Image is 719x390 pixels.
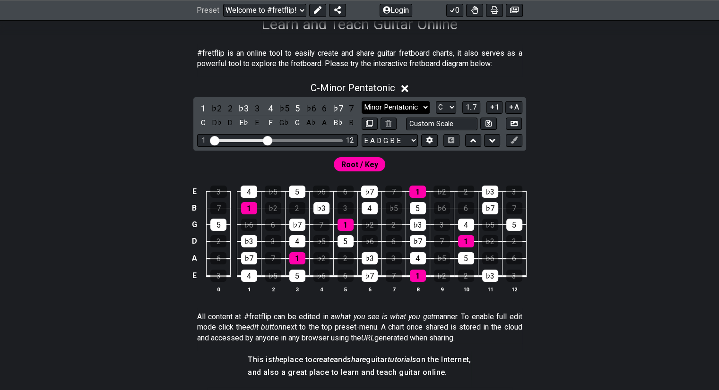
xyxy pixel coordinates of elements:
[482,252,498,264] div: ♭6
[458,252,474,264] div: 5
[410,202,426,214] div: 5
[197,134,358,147] div: Visible fret range
[313,202,329,214] div: ♭3
[386,235,402,247] div: 6
[332,117,344,129] div: toggle pitch class
[261,15,458,33] h1: Learn and Teach Guitar Online
[241,270,257,282] div: 4
[189,184,200,200] td: E
[388,355,416,364] em: tutorials
[465,134,481,147] button: Move up
[338,235,354,247] div: 5
[506,118,522,130] button: Create Image
[265,202,281,214] div: ♭2
[409,186,426,198] div: 1
[285,284,309,294] th: 3
[406,284,430,294] th: 8
[505,101,522,114] button: A
[341,158,378,171] span: First enable full edit mode to edit
[362,235,378,247] div: ♭6
[357,284,381,294] th: 6
[386,202,402,214] div: ♭5
[458,270,474,282] div: 2
[486,101,502,114] button: 1
[434,202,450,214] div: ♭6
[484,134,500,147] button: Move down
[345,117,357,129] div: toggle pitch class
[434,252,450,264] div: ♭5
[410,270,426,282] div: 1
[421,134,437,147] button: Edit Tuning
[197,312,522,343] p: All content at #fretflip can be edited in a manner. To enable full edit mode click the next to th...
[189,233,200,250] td: D
[362,202,378,214] div: 4
[329,4,346,17] button: Share Preset
[506,235,522,247] div: 2
[309,4,326,17] button: Edit Preset
[434,235,450,247] div: 7
[506,186,522,198] div: 3
[278,102,290,115] div: toggle scale degree
[248,355,471,365] h4: This is place to and guitar on the Internet,
[335,312,433,321] em: what you see is what you get
[466,4,483,17] button: Toggle Dexterity for all fretkits
[189,267,200,285] td: E
[197,102,209,115] div: toggle scale degree
[466,103,477,111] span: 1..7
[237,102,250,115] div: toggle scale degree
[502,284,526,294] th: 12
[311,82,395,93] span: C - Minor Pentatonic
[333,284,357,294] th: 5
[454,284,478,294] th: 10
[197,48,522,69] p: #fretflip is an online tool to easily create and share guitar fretboard charts, it also serves as...
[433,186,450,198] div: ♭2
[506,252,522,264] div: 6
[338,202,354,214] div: 3
[210,252,226,264] div: 6
[362,252,378,264] div: ♭3
[265,186,281,198] div: ♭5
[207,284,231,294] th: 0
[265,219,281,231] div: 6
[278,117,290,129] div: toggle pitch class
[381,118,397,130] button: Delete
[309,284,333,294] th: 4
[197,6,219,15] span: Preset
[223,4,306,17] select: Preset
[362,134,418,147] select: Tuning
[265,235,281,247] div: 3
[458,186,474,198] div: 2
[410,252,426,264] div: 4
[458,235,474,247] div: 1
[313,270,329,282] div: ♭6
[189,216,200,233] td: G
[434,219,450,231] div: 3
[248,367,471,378] h4: and also a great place to learn and teach guitar online.
[265,252,281,264] div: 7
[338,219,354,231] div: 1
[462,101,480,114] button: 1..7
[289,252,305,264] div: 1
[362,270,378,282] div: ♭7
[506,4,523,17] button: Create image
[318,117,330,129] div: toggle pitch class
[264,102,277,115] div: toggle scale degree
[313,252,329,264] div: ♭2
[251,102,263,115] div: toggle scale degree
[289,219,305,231] div: ♭7
[361,333,374,342] em: URL
[305,102,317,115] div: toggle scale degree
[386,270,402,282] div: 7
[346,136,354,144] div: 12
[386,219,402,231] div: 2
[237,117,250,129] div: toggle pitch class
[210,235,226,247] div: 2
[210,186,227,198] div: 3
[264,117,277,129] div: toggle pitch class
[480,118,496,130] button: Store user defined scale
[291,102,303,115] div: toggle scale degree
[482,202,498,214] div: ♭7
[305,117,317,129] div: toggle pitch class
[482,219,498,231] div: ♭5
[458,219,474,231] div: 4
